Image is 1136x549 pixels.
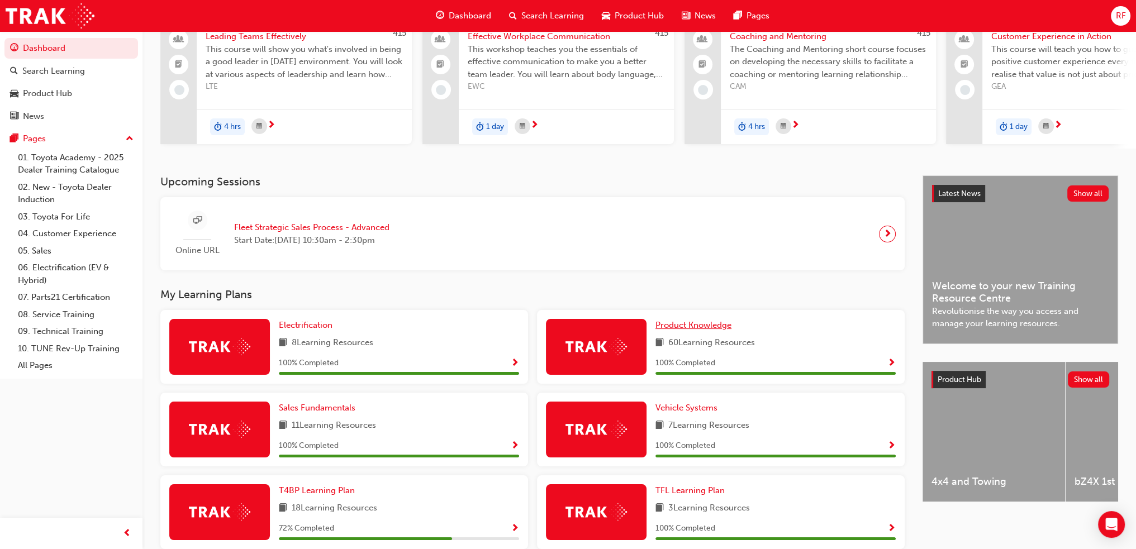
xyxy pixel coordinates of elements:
[668,419,749,433] span: 7 Learning Resources
[655,484,729,497] a: TFL Learning Plan
[655,402,722,414] a: Vehicle Systems
[4,83,138,104] a: Product Hub
[13,242,138,260] a: 05. Sales
[887,522,896,536] button: Show Progress
[615,9,664,22] span: Product Hub
[748,121,765,133] span: 4 hrs
[174,85,184,95] span: learningRecordVerb_NONE-icon
[13,225,138,242] a: 04. Customer Experience
[193,214,202,228] span: sessionType_ONLINE_URL-icon
[160,21,412,144] a: 415Leading Teams EffectivelyThis course will show you what's involved in being a good leader in [...
[511,359,519,369] span: Show Progress
[256,120,262,133] span: calendar-icon
[887,441,896,451] span: Show Progress
[468,80,665,93] span: EWC
[126,132,134,146] span: up-icon
[655,502,664,515] span: book-icon
[730,43,927,81] span: The Coaching and Mentoring short course focuses on developing the necessary skills to facilitate ...
[10,112,18,122] span: news-icon
[279,485,355,495] span: T4BP Learning Plan
[292,419,376,433] span: 11 Learning Resources
[791,121,800,131] span: next-icon
[960,85,970,95] span: learningRecordVerb_NONE-icon
[279,522,334,535] span: 72 % Completed
[468,30,665,43] span: Effective Workplace Communication
[932,305,1109,330] span: Revolutionise the way you access and manage your learning resources.
[932,185,1109,203] a: Latest NewsShow all
[169,206,896,261] a: Online URLFleet Strategic Sales Process - AdvancedStart Date:[DATE] 10:30am - 2:30pm
[1000,120,1007,134] span: duration-icon
[698,58,706,72] span: booktick-icon
[917,28,930,38] span: 415
[279,319,337,332] a: Electrification
[436,58,444,72] span: booktick-icon
[655,419,664,433] span: book-icon
[655,320,731,330] span: Product Knowledge
[698,32,706,47] span: people-icon
[923,362,1065,502] a: 4x4 and Towing
[6,3,94,28] img: Trak
[738,120,746,134] span: duration-icon
[175,32,183,47] span: people-icon
[655,336,664,350] span: book-icon
[13,357,138,374] a: All Pages
[511,524,519,534] span: Show Progress
[169,244,225,257] span: Online URL
[1043,120,1049,133] span: calendar-icon
[887,356,896,370] button: Show Progress
[279,336,287,350] span: book-icon
[668,336,755,350] span: 60 Learning Resources
[13,208,138,226] a: 03. Toyota For Life
[511,441,519,451] span: Show Progress
[1115,9,1125,22] span: RF
[961,32,968,47] span: people-icon
[593,4,673,27] a: car-iconProduct Hub
[730,80,927,93] span: CAM
[521,9,584,22] span: Search Learning
[13,289,138,306] a: 07. Parts21 Certification
[734,9,742,23] span: pages-icon
[655,319,736,332] a: Product Knowledge
[393,28,406,38] span: 415
[887,359,896,369] span: Show Progress
[468,43,665,81] span: This workshop teaches you the essentials of effective communication to make you a better team lea...
[10,44,18,54] span: guage-icon
[602,9,610,23] span: car-icon
[931,371,1109,389] a: Product HubShow all
[13,306,138,323] a: 08. Service Training
[4,128,138,149] button: Pages
[4,38,138,59] a: Dashboard
[427,4,500,27] a: guage-iconDashboard
[938,375,981,384] span: Product Hub
[279,403,355,413] span: Sales Fundamentals
[4,36,138,128] button: DashboardSearch LearningProduct HubNews
[22,65,85,78] div: Search Learning
[500,4,593,27] a: search-iconSearch Learning
[509,9,517,23] span: search-icon
[279,320,332,330] span: Electrification
[224,121,241,133] span: 4 hrs
[189,421,250,438] img: Trak
[123,527,131,541] span: prev-icon
[673,4,725,27] a: news-iconNews
[1010,121,1028,133] span: 1 day
[1054,121,1062,131] span: next-icon
[961,58,968,72] span: booktick-icon
[436,32,444,47] span: people-icon
[13,323,138,340] a: 09. Technical Training
[449,9,491,22] span: Dashboard
[279,484,359,497] a: T4BP Learning Plan
[267,121,275,131] span: next-icon
[23,87,72,100] div: Product Hub
[1067,185,1109,202] button: Show all
[511,439,519,453] button: Show Progress
[685,21,936,144] a: 415Coaching and MentoringThe Coaching and Mentoring short course focuses on developing the necess...
[476,120,484,134] span: duration-icon
[13,179,138,208] a: 02. New - Toyota Dealer Induction
[511,356,519,370] button: Show Progress
[234,221,389,234] span: Fleet Strategic Sales Process - Advanced
[725,4,778,27] a: pages-iconPages
[13,149,138,179] a: 01. Toyota Academy - 2025 Dealer Training Catalogue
